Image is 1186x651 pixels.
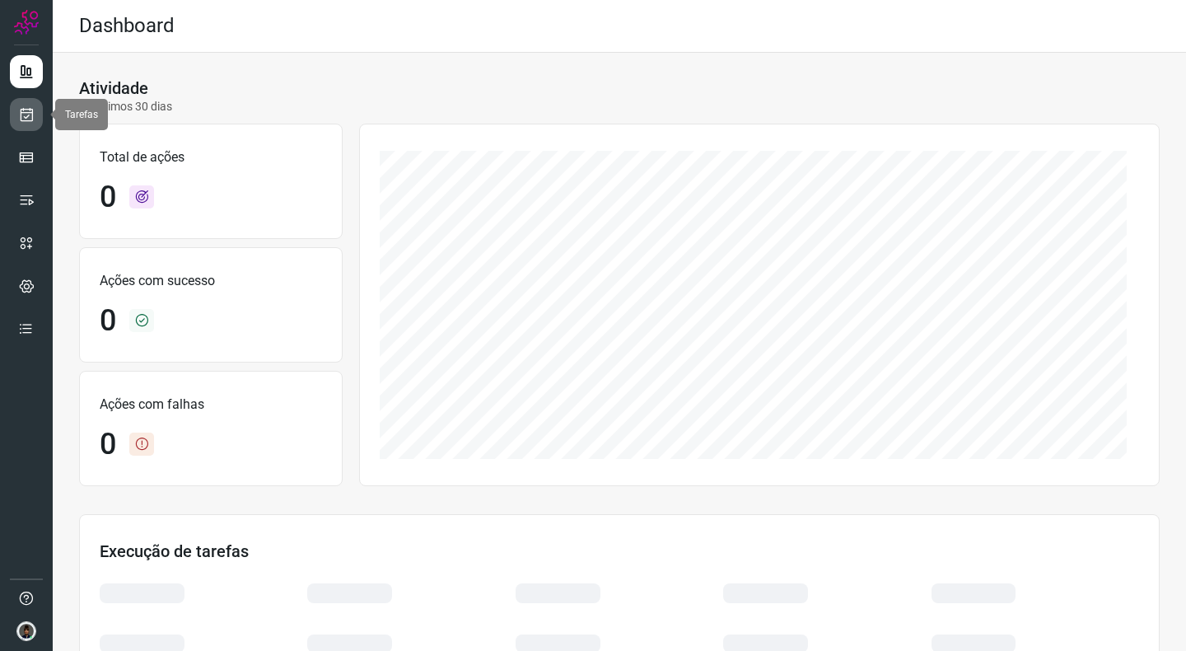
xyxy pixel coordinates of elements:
[100,303,116,339] h1: 0
[14,10,39,35] img: Logo
[100,427,116,462] h1: 0
[100,541,1139,561] h3: Execução de tarefas
[79,14,175,38] h2: Dashboard
[100,180,116,215] h1: 0
[16,621,36,641] img: d44150f10045ac5288e451a80f22ca79.png
[100,395,322,414] p: Ações com falhas
[65,109,98,120] span: Tarefas
[100,271,322,291] p: Ações com sucesso
[79,78,148,98] h3: Atividade
[79,98,172,115] p: Últimos 30 dias
[100,148,322,167] p: Total de ações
